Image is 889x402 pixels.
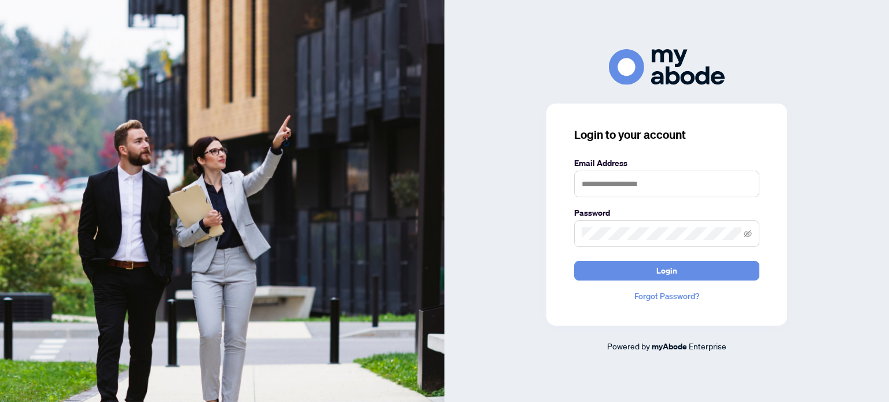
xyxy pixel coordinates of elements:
[607,341,650,351] span: Powered by
[574,127,759,143] h3: Login to your account
[574,157,759,169] label: Email Address
[574,206,759,219] label: Password
[609,49,725,84] img: ma-logo
[689,341,726,351] span: Enterprise
[574,290,759,303] a: Forgot Password?
[574,261,759,281] button: Login
[744,230,752,238] span: eye-invisible
[652,340,687,353] a: myAbode
[656,261,677,280] span: Login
